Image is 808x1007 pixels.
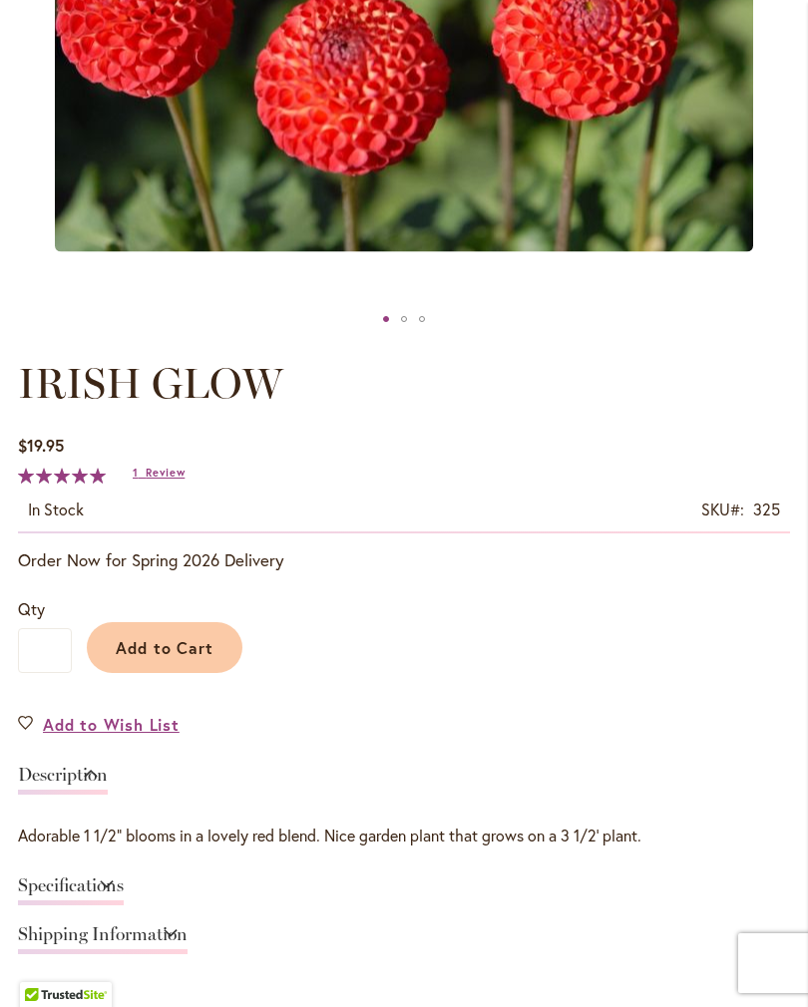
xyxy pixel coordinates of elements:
[15,936,71,992] iframe: Launch Accessibility Center
[133,466,185,480] a: 1 Review
[18,435,64,456] span: $19.95
[18,825,790,847] div: Adorable 1 1/2" blooms in a lovely red blend. Nice garden plant that grows on a 3 1/2' plant.
[116,637,214,658] span: Add to Cart
[87,622,242,673] button: Add to Cart
[18,756,790,965] div: Detailed Product Info
[701,499,744,519] strong: SKU
[18,713,180,736] a: Add to Wish List
[753,499,780,521] div: 325
[413,304,431,334] div: IRISH GLOW
[377,304,395,334] div: IRISH GLOW
[18,876,124,905] a: Specifications
[146,466,185,480] span: Review
[395,304,413,334] div: IRISH GLOW
[18,766,108,795] a: Description
[28,499,84,519] span: In stock
[18,358,283,409] span: IRISH GLOW
[43,713,180,736] span: Add to Wish List
[18,925,188,954] a: Shipping Information
[18,468,106,484] div: 100%
[133,466,139,480] span: 1
[18,598,45,619] span: Qty
[28,499,84,521] div: Availability
[18,548,790,572] p: Order Now for Spring 2026 Delivery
